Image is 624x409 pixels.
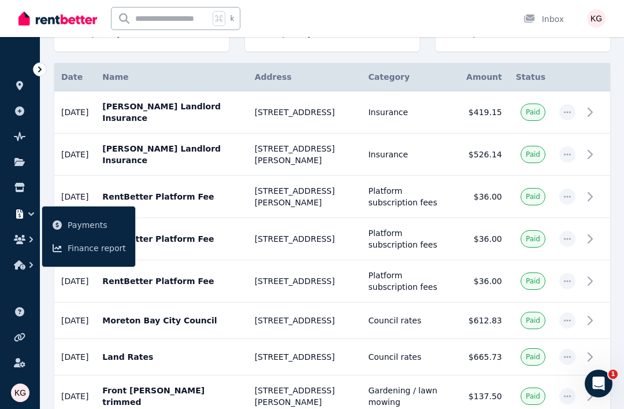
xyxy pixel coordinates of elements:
[230,14,234,23] span: k
[102,315,240,326] p: Moreton Bay City Council
[248,303,362,339] td: [STREET_ADDRESS]
[54,339,95,375] td: [DATE]
[248,339,362,375] td: [STREET_ADDRESS]
[361,339,454,375] td: Council rates
[11,384,29,402] img: Kim Gill
[102,385,240,408] p: Front [PERSON_NAME] trimmed
[248,91,362,134] td: [STREET_ADDRESS]
[454,339,509,375] td: $665.73
[102,351,240,363] p: Land Rates
[585,370,612,397] iframe: Intercom live chat
[248,63,362,91] th: Address
[526,150,540,159] span: Paid
[509,63,552,91] th: Status
[454,134,509,176] td: $526.14
[454,218,509,260] td: $36.00
[361,134,454,176] td: Insurance
[608,370,618,379] span: 1
[54,134,95,176] td: [DATE]
[454,91,509,134] td: $419.15
[361,260,454,303] td: Platform subscription fees
[454,260,509,303] td: $36.00
[95,63,247,91] th: Name
[102,233,240,245] p: RentBetter Platform Fee
[526,277,540,286] span: Paid
[54,63,95,91] th: Date
[47,213,131,237] a: Payments
[54,260,95,303] td: [DATE]
[526,234,540,244] span: Paid
[102,275,240,287] p: RentBetter Platform Fee
[248,260,362,303] td: [STREET_ADDRESS]
[523,13,564,25] div: Inbox
[102,143,240,166] p: [PERSON_NAME] Landlord Insurance
[526,192,540,201] span: Paid
[47,237,131,260] a: Finance report
[526,316,540,325] span: Paid
[361,63,454,91] th: Category
[102,101,240,124] p: [PERSON_NAME] Landlord Insurance
[454,303,509,339] td: $612.83
[454,63,509,91] th: Amount
[102,191,240,202] p: RentBetter Platform Fee
[68,241,126,255] span: Finance report
[526,108,540,117] span: Paid
[248,134,362,176] td: [STREET_ADDRESS][PERSON_NAME]
[361,303,454,339] td: Council rates
[248,176,362,218] td: [STREET_ADDRESS][PERSON_NAME]
[526,392,540,401] span: Paid
[361,176,454,218] td: Platform subscription fees
[454,176,509,218] td: $36.00
[361,218,454,260] td: Platform subscription fees
[587,9,606,28] img: Kim Gill
[68,218,126,232] span: Payments
[54,176,95,218] td: [DATE]
[361,91,454,134] td: Insurance
[248,218,362,260] td: [STREET_ADDRESS]
[54,303,95,339] td: [DATE]
[54,91,95,134] td: [DATE]
[526,352,540,362] span: Paid
[18,10,97,27] img: RentBetter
